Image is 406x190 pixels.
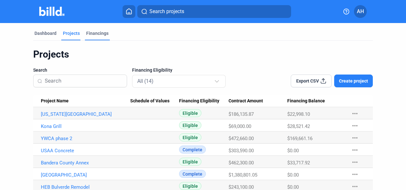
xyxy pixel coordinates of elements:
[334,75,373,87] button: Create project
[179,170,206,178] span: Complete
[130,98,169,104] span: Schedule of Values
[229,98,263,104] span: Contract Amount
[291,75,332,87] button: Export CSV
[179,109,201,117] span: Eligible
[179,158,201,166] span: Eligible
[179,98,228,104] div: Financing Eligibility
[179,121,201,129] span: Eligible
[41,160,131,166] a: Bandera County Annex
[179,146,206,154] span: Complete
[296,78,319,84] span: Export CSV
[357,8,364,15] span: AH
[351,122,359,130] mat-icon: more_horiz
[229,136,254,141] span: $472,660.00
[132,67,172,73] span: Financing Eligibility
[351,134,359,142] mat-icon: more_horiz
[137,5,291,18] button: Search projects
[41,148,131,154] a: USAA Concrete
[229,98,287,104] div: Contract Amount
[130,98,179,104] div: Schedule of Values
[287,98,345,104] div: Financing Balance
[45,74,123,88] input: Search
[351,170,359,178] mat-icon: more_horiz
[287,172,299,178] span: $0.00
[287,184,299,190] span: $0.00
[34,30,56,36] div: Dashboard
[179,98,219,104] span: Financing Eligibility
[351,110,359,117] mat-icon: more_horiz
[39,7,64,16] img: Billd Company Logo
[41,123,131,129] a: Kona Grill
[229,148,254,154] span: $303,590.00
[229,111,254,117] span: $186,135.87
[41,98,69,104] span: Project Name
[354,5,367,18] button: AH
[287,136,312,141] span: $169,661.16
[287,98,325,104] span: Financing Balance
[179,133,201,141] span: Eligible
[229,172,257,178] span: $1,380,801.05
[149,8,184,15] span: Search projects
[86,30,109,36] div: Financings
[41,98,131,104] div: Project Name
[339,78,368,84] span: Create project
[351,146,359,154] mat-icon: more_horiz
[33,48,373,60] div: Projects
[287,160,310,166] span: $33,717.92
[351,158,359,166] mat-icon: more_horiz
[287,111,310,117] span: $22,998.10
[33,67,47,73] span: Search
[229,123,251,129] span: $69,000.00
[137,78,154,84] mat-select-trigger: All (14)
[179,182,201,190] span: Eligible
[41,172,131,178] a: [GEOGRAPHIC_DATA]
[41,136,131,141] a: YWCA phase 2
[229,160,254,166] span: $462,300.00
[229,184,254,190] span: $243,100.00
[41,111,131,117] a: [US_STATE][GEOGRAPHIC_DATA]
[41,184,131,190] a: HEB Bulverde Remodel
[63,30,80,36] div: Projects
[287,148,299,154] span: $0.00
[287,123,310,129] span: $28,521.42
